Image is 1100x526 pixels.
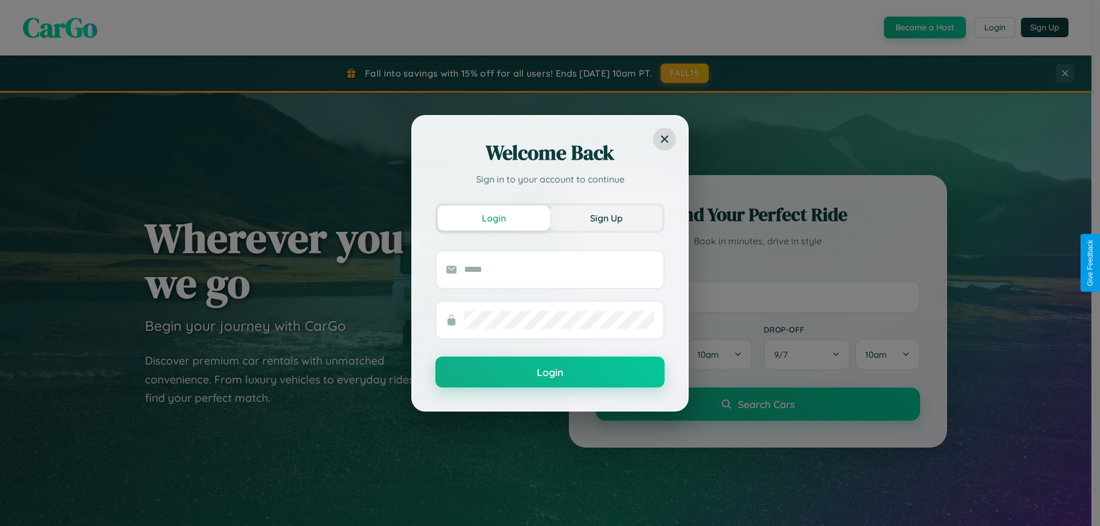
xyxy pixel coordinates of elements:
[435,139,665,167] h2: Welcome Back
[438,205,550,231] button: Login
[1086,240,1094,286] div: Give Feedback
[435,172,665,186] p: Sign in to your account to continue
[435,357,665,387] button: Login
[550,205,662,231] button: Sign Up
